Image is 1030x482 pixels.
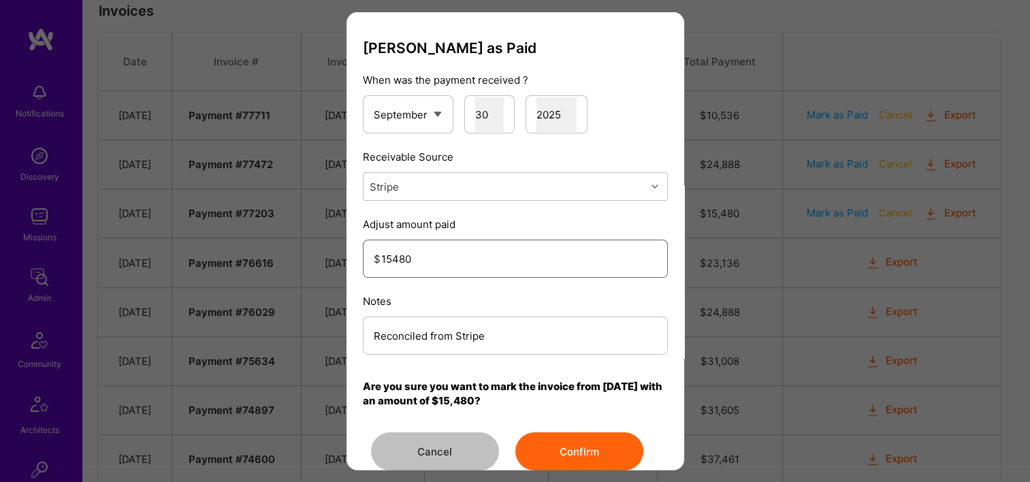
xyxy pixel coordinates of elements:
[347,12,684,470] div: modal
[374,318,657,353] input: memo
[363,73,668,87] p: When was the payment received ?
[363,150,668,164] p: Receivable Source
[363,294,668,308] p: Notes
[370,179,399,193] div: Stripe
[651,183,658,190] i: icon Chevron
[363,217,668,231] p: Adjust amount paid
[363,39,668,57] h3: [PERSON_NAME] as Paid
[363,379,668,408] p: Are you sure you want to mark the invoice from [DATE] with an amount of $15,480?
[374,251,381,266] div: $
[515,432,643,470] button: Confirm
[371,432,499,470] button: Cancel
